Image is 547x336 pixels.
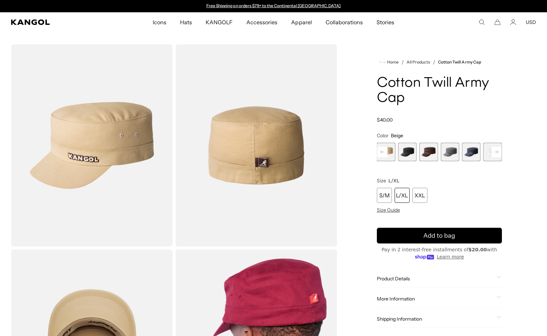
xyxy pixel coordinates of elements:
span: Shipping Information [377,316,494,322]
a: Collaborations [319,12,370,32]
nav: breadcrumbs [377,58,502,66]
span: Beige [391,132,403,139]
li: / [399,58,404,66]
span: Home [386,60,399,65]
div: 6 of 9 [441,143,459,161]
a: KANGOLF [199,12,240,32]
span: Add to bag [423,231,455,240]
label: Beige [377,143,395,161]
span: $40.00 [377,117,393,123]
div: 1 of 2 [203,3,344,9]
span: Product Details [377,276,494,282]
span: Apparel [291,12,312,32]
a: Free Shipping on orders $79+ to the Continental [GEOGRAPHIC_DATA] [206,3,341,8]
div: XXL [412,188,427,203]
span: L/XL [388,178,399,184]
a: Kangol [11,19,101,25]
div: Announcement [203,3,344,9]
a: Stories [370,12,401,32]
label: Navy [462,143,480,161]
span: Icons [153,12,166,32]
a: All Products [407,60,430,65]
button: USD [526,19,536,25]
h1: Cotton Twill Army Cap [377,76,502,106]
span: Collaborations [326,12,363,32]
img: color-beige [175,44,337,247]
label: Grey [441,143,459,161]
li: / [430,58,435,66]
span: Size Guide [377,207,400,213]
a: Home [380,59,399,65]
span: Size [377,178,386,184]
div: 8 of 9 [483,143,502,161]
span: More Information [377,296,494,302]
label: White [483,143,502,161]
img: color-beige [11,44,173,247]
span: Color [377,132,388,139]
a: Icons [146,12,173,32]
div: 4 of 9 [398,143,416,161]
a: Account [510,19,516,25]
a: Accessories [240,12,284,32]
div: L/XL [395,188,410,203]
slideshow-component: Announcement bar [203,3,344,9]
a: Apparel [284,12,318,32]
summary: Search here [479,19,485,25]
a: Hats [173,12,199,32]
a: Cotton Twill Army Cap [438,60,481,65]
span: Stories [377,12,394,32]
label: Black [398,143,416,161]
span: Accessories [246,12,277,32]
div: 7 of 9 [462,143,480,161]
div: 3 of 9 [377,143,395,161]
div: S/M [377,188,392,203]
button: Add to bag [377,228,502,243]
button: Cart [494,19,501,25]
span: Hats [180,12,192,32]
label: Brown [419,143,438,161]
span: KANGOLF [206,12,233,32]
div: 5 of 9 [419,143,438,161]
